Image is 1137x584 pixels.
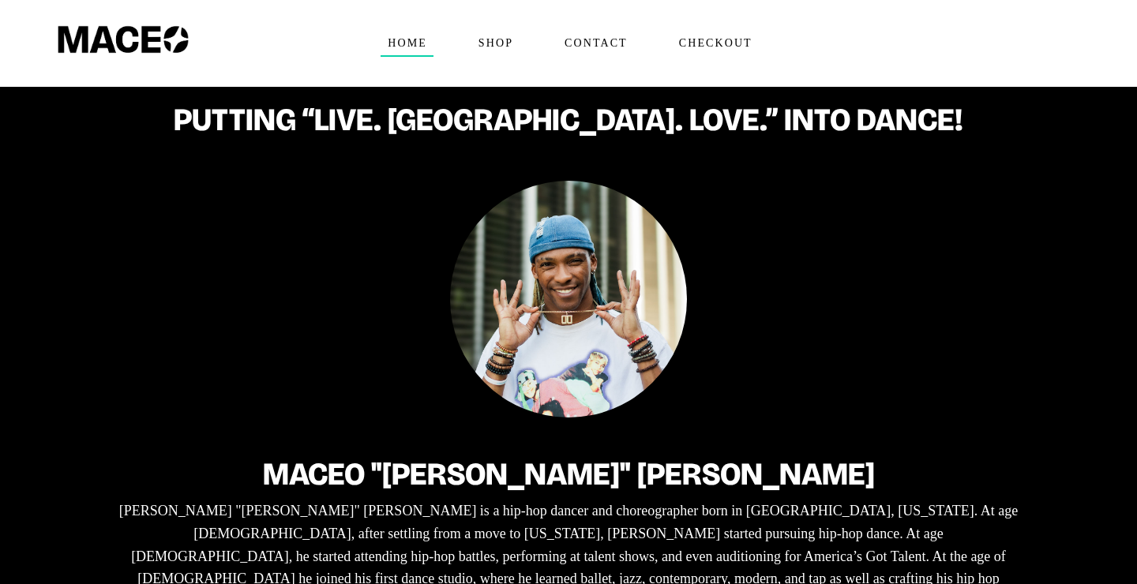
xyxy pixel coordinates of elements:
[672,31,759,56] span: Checkout
[471,31,520,56] span: Shop
[557,31,634,56] span: Contact
[450,181,687,417] img: Maceo Harrison
[114,457,1023,492] h2: Maceo "[PERSON_NAME]" [PERSON_NAME]
[381,31,433,56] span: Home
